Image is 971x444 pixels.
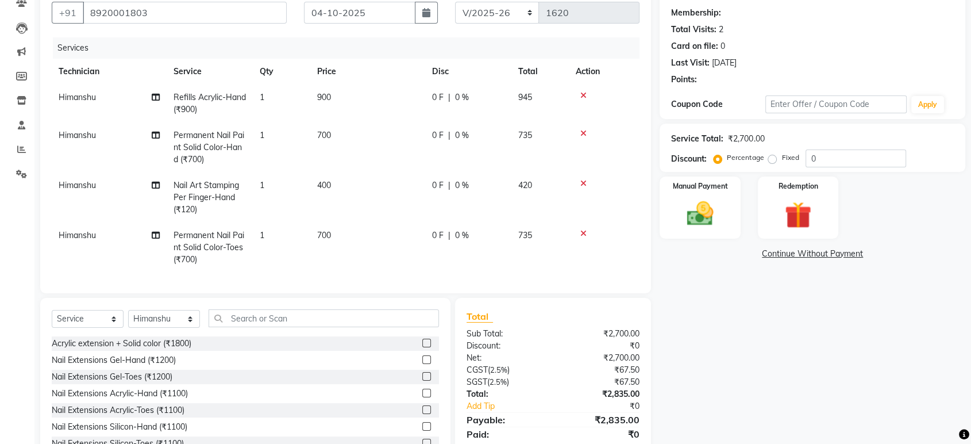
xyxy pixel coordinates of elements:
[458,427,553,441] div: Paid:
[553,388,649,400] div: ₹2,835.00
[317,92,331,102] span: 900
[167,59,253,85] th: Service
[432,91,444,104] span: 0 F
[518,230,532,240] span: 735
[671,74,697,86] div: Points:
[458,376,553,388] div: ( )
[467,377,487,387] span: SGST
[765,95,907,113] input: Enter Offer / Coupon Code
[569,400,648,412] div: ₹0
[52,2,84,24] button: +91
[776,198,819,232] img: _gift.svg
[53,37,648,59] div: Services
[518,180,532,190] span: 420
[781,152,799,163] label: Fixed
[458,340,553,352] div: Discount:
[448,129,450,141] span: |
[174,92,246,114] span: Refills Acrylic-Hand (₹900)
[425,59,511,85] th: Disc
[467,365,488,375] span: CGST
[458,364,553,376] div: ( )
[317,130,331,140] span: 700
[59,92,96,102] span: Himanshu
[671,24,716,36] div: Total Visits:
[662,248,963,260] a: Continue Without Payment
[671,153,707,165] div: Discount:
[553,413,649,427] div: ₹2,835.00
[671,98,765,110] div: Coupon Code
[432,129,444,141] span: 0 F
[317,230,331,240] span: 700
[673,181,728,192] label: Manual Payment
[720,40,725,52] div: 0
[448,229,450,242] span: |
[52,59,167,85] th: Technician
[174,230,244,265] span: Permanent Nail Paint Solid Color-Toes (₹700)
[260,180,264,190] span: 1
[209,309,439,327] input: Search or Scan
[448,91,450,104] span: |
[52,421,187,433] div: Nail Extensions Silicon-Hand (₹1100)
[511,59,569,85] th: Total
[174,130,244,164] span: Permanent Nail Paint Solid Color-Hand (₹700)
[455,91,469,104] span: 0 %
[52,354,176,366] div: Nail Extensions Gel-Hand (₹1200)
[467,311,493,323] span: Total
[52,371,172,383] div: Nail Extensions Gel-Toes (₹1200)
[458,352,553,364] div: Net:
[728,133,764,145] div: ₹2,700.00
[317,180,331,190] span: 400
[490,377,507,386] span: 2.5%
[569,59,639,85] th: Action
[260,130,264,140] span: 1
[455,179,469,192] span: 0 %
[553,364,649,376] div: ₹67.50
[458,328,553,340] div: Sub Total:
[52,338,191,350] div: Acrylic extension + Solid color (₹1800)
[260,92,264,102] span: 1
[310,59,425,85] th: Price
[671,7,721,19] div: Membership:
[553,427,649,441] div: ₹0
[518,92,532,102] span: 945
[260,230,264,240] span: 1
[727,152,764,163] label: Percentage
[712,57,737,69] div: [DATE]
[553,352,649,364] div: ₹2,700.00
[59,180,96,190] span: Himanshu
[490,365,507,374] span: 2.5%
[671,40,718,52] div: Card on file:
[448,179,450,192] span: |
[553,340,649,352] div: ₹0
[432,179,444,192] span: 0 F
[458,400,569,412] a: Add Tip
[553,328,649,340] div: ₹2,700.00
[455,129,469,141] span: 0 %
[174,180,239,215] span: Nail Art Stamping Per Finger-Hand (₹120)
[432,229,444,242] span: 0 F
[455,229,469,242] span: 0 %
[671,133,723,145] div: Service Total:
[83,2,287,24] input: Search by Name/Mobile/Email/Code
[671,57,710,69] div: Last Visit:
[59,130,96,140] span: Himanshu
[778,181,818,192] label: Redemption
[52,388,188,400] div: Nail Extensions Acrylic-Hand (₹1100)
[911,96,944,113] button: Apply
[719,24,723,36] div: 2
[59,230,96,240] span: Himanshu
[518,130,532,140] span: 735
[553,376,649,388] div: ₹67.50
[253,59,310,85] th: Qty
[458,388,553,400] div: Total:
[458,413,553,427] div: Payable:
[52,404,184,416] div: Nail Extensions Acrylic-Toes (₹1100)
[679,198,722,229] img: _cash.svg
